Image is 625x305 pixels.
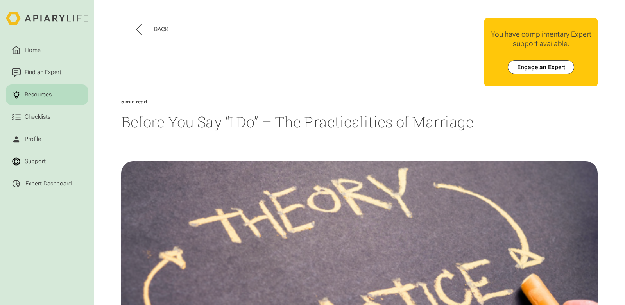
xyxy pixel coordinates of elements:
div: Profile [23,135,43,144]
div: Back [154,26,168,33]
div: Expert Dashboard [25,180,72,187]
a: Support [6,151,88,172]
a: Checklists [6,107,88,127]
button: Back [136,24,168,35]
div: Home [23,46,42,55]
a: Home [6,40,88,61]
a: Profile [6,129,88,150]
div: 5 min read [121,99,147,105]
div: Support [23,157,47,166]
a: Engage an Expert [508,60,575,74]
div: Resources [23,90,53,99]
h1: Before You Say “I Do” – The Practicalities of Marriage [121,112,598,132]
div: You have complimentary Expert support available. [491,30,592,48]
a: Find an Expert [6,62,88,83]
div: Checklists [23,112,52,121]
a: Resources [6,84,88,105]
div: Find an Expert [23,68,63,77]
a: Expert Dashboard [6,173,88,194]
